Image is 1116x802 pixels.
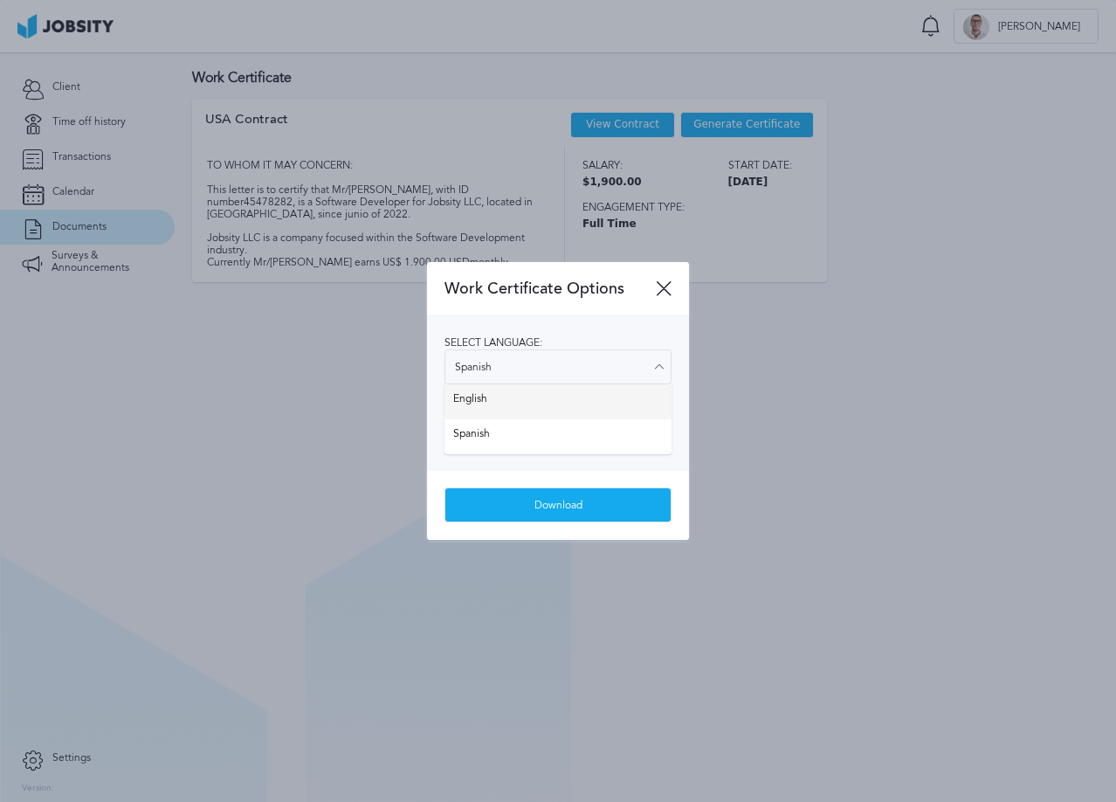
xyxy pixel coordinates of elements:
span: Work Certificate Options [444,280,656,298]
span: English [453,393,663,411]
span: Select language: [444,336,542,349]
span: Spanish [453,428,663,446]
div: Download [445,488,671,523]
button: Download [444,487,672,522]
